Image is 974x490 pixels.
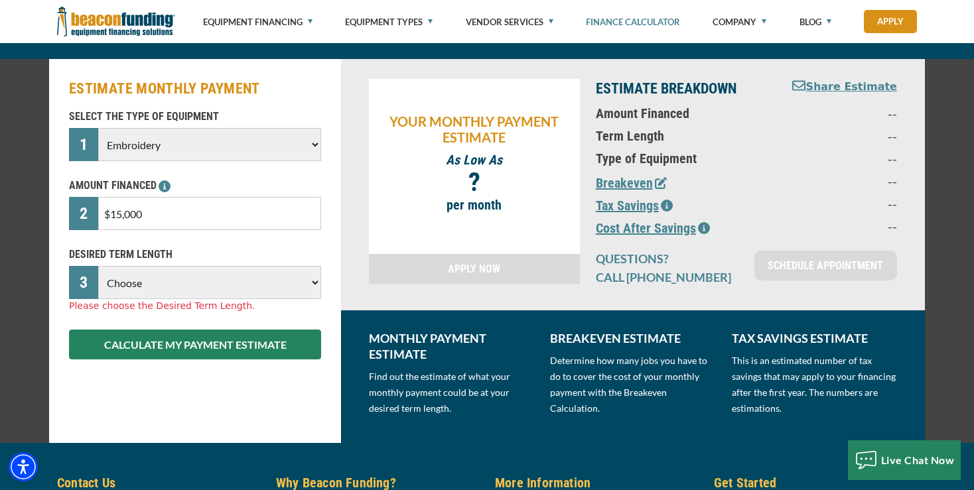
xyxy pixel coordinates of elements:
[376,197,573,213] p: per month
[881,454,955,466] span: Live Chat Now
[596,79,765,99] p: ESTIMATE BREAKDOWN
[792,79,897,95] button: Share Estimate
[596,105,765,121] p: Amount Financed
[550,353,715,416] p: Determine how many jobs you have to do to cover the cost of your monthly payment with the Breakev...
[848,440,961,480] button: Live Chat Now
[69,247,321,263] p: DESIRED TERM LENGTH
[550,330,715,346] p: BREAKEVEN ESTIMATE
[9,452,38,481] div: Accessibility Menu
[864,10,917,33] a: Apply
[98,197,321,230] input: $
[596,269,738,285] p: CALL [PHONE_NUMBER]
[376,152,573,168] p: As Low As
[69,330,321,359] button: CALCULATE MY PAYMENT ESTIMATE
[732,330,897,346] p: TAX SAVINGS ESTIMATE
[69,178,321,194] p: AMOUNT FINANCED
[69,79,321,99] h2: ESTIMATE MONTHLY PAYMENT
[781,105,897,121] p: --
[732,353,897,416] p: This is an estimated number of tax savings that may apply to your financing after the first year....
[376,174,573,190] p: ?
[69,299,321,313] div: Please choose the Desired Term Length.
[376,113,573,145] p: YOUR MONTHLY PAYMENT ESTIMATE
[69,128,98,161] div: 1
[781,128,897,144] p: --
[596,151,765,166] p: Type of Equipment
[369,369,534,416] p: Find out the estimate of what your monthly payment could be at your desired term length.
[69,109,321,125] p: SELECT THE TYPE OF EQUIPMENT
[781,173,897,189] p: --
[754,251,897,280] a: SCHEDULE APPOINTMENT
[69,266,98,299] div: 3
[69,197,98,230] div: 2
[596,128,765,144] p: Term Length
[596,173,667,193] button: Breakeven
[781,196,897,212] p: --
[781,218,897,234] p: --
[369,254,580,284] a: APPLY NOW
[596,218,710,238] button: Cost After Savings
[781,151,897,166] p: --
[596,196,673,215] button: Tax Savings
[369,330,534,362] p: MONTHLY PAYMENT ESTIMATE
[596,251,738,267] p: QUESTIONS?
